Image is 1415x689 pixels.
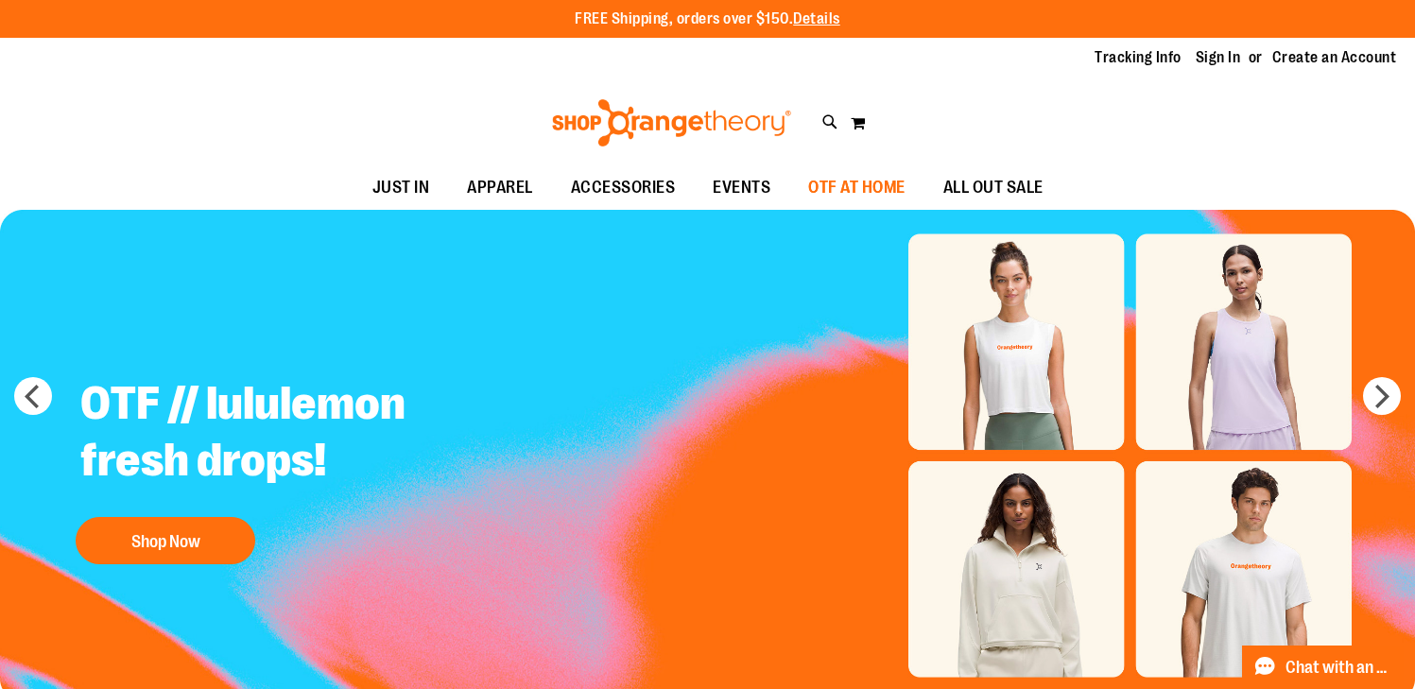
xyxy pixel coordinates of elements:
[1272,47,1397,68] a: Create an Account
[549,99,794,146] img: Shop Orangetheory
[372,166,430,209] span: JUST IN
[66,361,536,574] a: OTF // lululemon fresh drops! Shop Now
[808,166,906,209] span: OTF AT HOME
[1196,47,1241,68] a: Sign In
[1286,659,1392,677] span: Chat with an Expert
[575,9,840,30] p: FREE Shipping, orders over $150.
[1242,646,1405,689] button: Chat with an Expert
[713,166,770,209] span: EVENTS
[76,517,255,564] button: Shop Now
[14,377,52,415] button: prev
[1095,47,1182,68] a: Tracking Info
[943,166,1044,209] span: ALL OUT SALE
[66,361,536,508] h2: OTF // lululemon fresh drops!
[1363,377,1401,415] button: next
[793,10,840,27] a: Details
[571,166,676,209] span: ACCESSORIES
[467,166,533,209] span: APPAREL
